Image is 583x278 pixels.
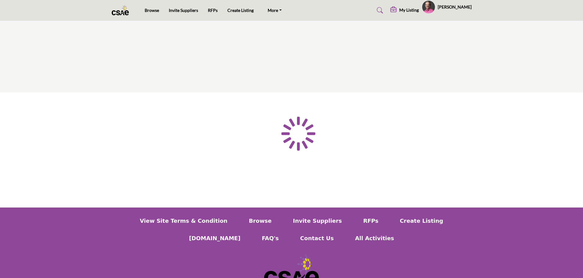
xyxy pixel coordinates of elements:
a: Invite Suppliers [169,8,198,13]
a: Create Listing [400,217,443,225]
a: Invite Suppliers [293,217,342,225]
div: My Listing [390,7,419,14]
h5: [PERSON_NAME] [438,4,472,10]
a: Browse [145,8,159,13]
button: Show hide supplier dropdown [422,0,435,14]
a: FAQ's [262,234,279,242]
img: Site Logo [112,5,132,15]
h5: My Listing [399,7,419,13]
a: Create Listing [227,8,254,13]
a: More [263,6,286,15]
a: RFPs [208,8,218,13]
a: Search [371,5,387,15]
a: View Site Terms & Condition [140,217,227,225]
a: Contact Us [300,234,334,242]
a: Browse [249,217,272,225]
a: All Activities [355,234,394,242]
a: [DOMAIN_NAME] [189,234,241,242]
a: RFPs [363,217,378,225]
